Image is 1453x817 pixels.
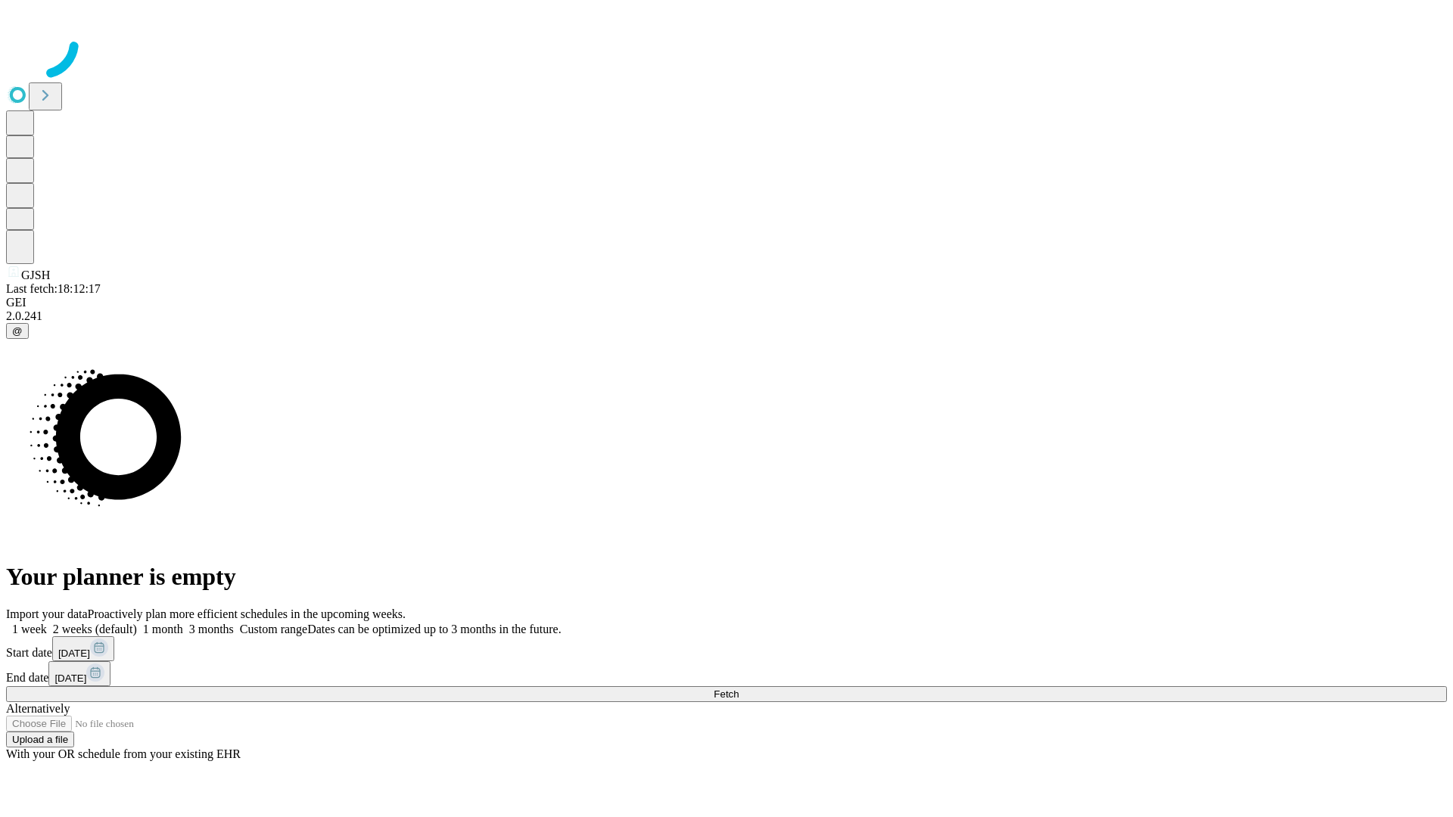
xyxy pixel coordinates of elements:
[6,563,1447,591] h1: Your planner is empty
[6,747,241,760] span: With your OR schedule from your existing EHR
[6,636,1447,661] div: Start date
[189,623,234,635] span: 3 months
[143,623,183,635] span: 1 month
[48,661,110,686] button: [DATE]
[54,673,86,684] span: [DATE]
[6,702,70,715] span: Alternatively
[6,607,88,620] span: Import your data
[21,269,50,281] span: GJSH
[6,686,1447,702] button: Fetch
[88,607,406,620] span: Proactively plan more efficient schedules in the upcoming weeks.
[307,623,561,635] span: Dates can be optimized up to 3 months in the future.
[6,323,29,339] button: @
[52,636,114,661] button: [DATE]
[12,325,23,337] span: @
[6,732,74,747] button: Upload a file
[6,661,1447,686] div: End date
[6,296,1447,309] div: GEI
[6,282,101,295] span: Last fetch: 18:12:17
[53,623,137,635] span: 2 weeks (default)
[12,623,47,635] span: 1 week
[714,688,739,700] span: Fetch
[6,309,1447,323] div: 2.0.241
[58,648,90,659] span: [DATE]
[240,623,307,635] span: Custom range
